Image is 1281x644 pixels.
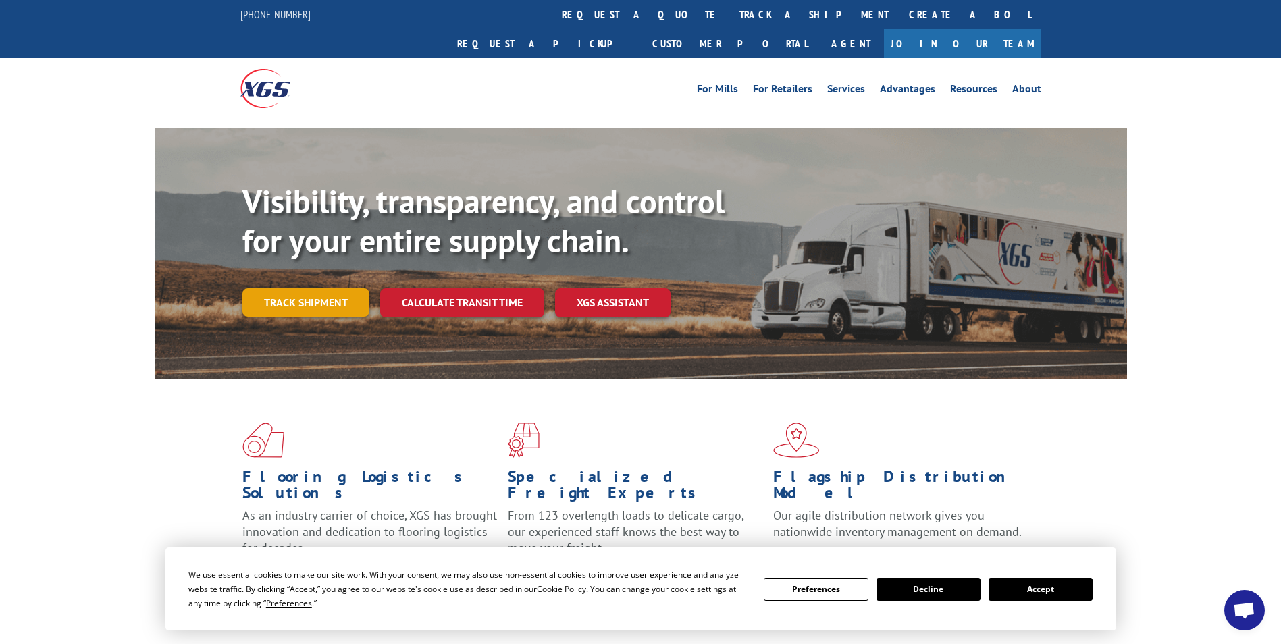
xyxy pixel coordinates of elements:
span: Cookie Policy [537,583,586,595]
button: Preferences [764,578,868,601]
a: Request a pickup [447,29,642,58]
button: Accept [989,578,1093,601]
p: From 123 overlength loads to delicate cargo, our experienced staff knows the best way to move you... [508,508,763,568]
a: About [1012,84,1041,99]
span: Our agile distribution network gives you nationwide inventory management on demand. [773,508,1022,539]
a: Track shipment [242,288,369,317]
img: xgs-icon-focused-on-flooring-red [508,423,540,458]
img: xgs-icon-flagship-distribution-model-red [773,423,820,458]
a: Services [827,84,865,99]
a: Calculate transit time [380,288,544,317]
a: Resources [950,84,997,99]
div: Cookie Consent Prompt [165,547,1116,630]
h1: Specialized Freight Experts [508,468,763,508]
b: Visibility, transparency, and control for your entire supply chain. [242,180,725,261]
h1: Flagship Distribution Model [773,468,1028,508]
img: xgs-icon-total-supply-chain-intelligence-red [242,423,284,458]
a: XGS ASSISTANT [555,288,671,317]
div: We use essential cookies to make our site work. With your consent, we may also use non-essential ... [188,568,748,610]
a: Join Our Team [884,29,1041,58]
a: For Mills [697,84,738,99]
a: Customer Portal [642,29,818,58]
a: For Retailers [753,84,812,99]
span: Preferences [266,597,312,609]
div: Open chat [1224,590,1265,630]
a: Advantages [880,84,935,99]
button: Decline [877,578,981,601]
span: As an industry carrier of choice, XGS has brought innovation and dedication to flooring logistics... [242,508,497,556]
h1: Flooring Logistics Solutions [242,468,498,508]
a: [PHONE_NUMBER] [240,7,311,21]
a: Agent [818,29,884,58]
